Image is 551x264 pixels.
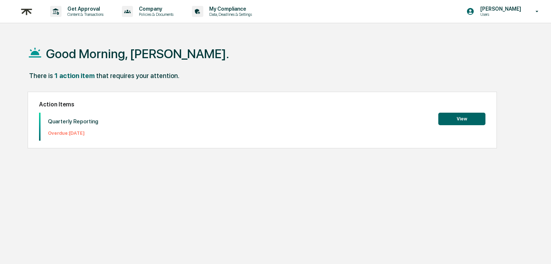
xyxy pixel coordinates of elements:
h1: Good Morning, [PERSON_NAME]. [46,46,229,61]
p: Data, Deadlines & Settings [203,12,256,17]
button: View [438,113,485,125]
p: Company [133,6,177,12]
p: Quarterly Reporting [48,118,98,125]
div: 1 action item [55,72,95,80]
p: Overdue: [DATE] [48,130,98,136]
p: Users [474,12,525,17]
a: View [438,115,485,122]
p: Content & Transactions [62,12,107,17]
p: Policies & Documents [133,12,177,17]
p: [PERSON_NAME] [474,6,525,12]
div: that requires your attention. [96,72,179,80]
h2: Action Items [39,101,485,108]
img: logo [18,3,35,21]
p: Get Approval [62,6,107,12]
p: My Compliance [203,6,256,12]
div: There is [29,72,53,80]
